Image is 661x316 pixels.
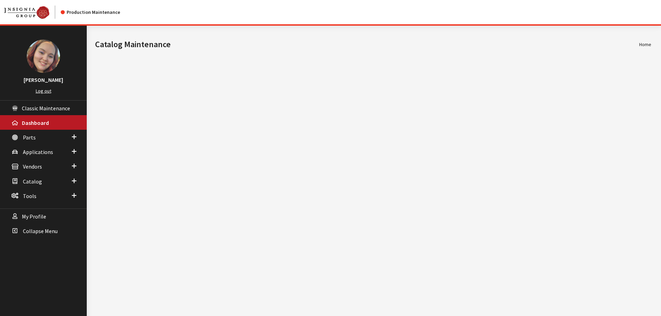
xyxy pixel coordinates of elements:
[36,88,51,94] a: Log out
[61,9,120,16] div: Production Maintenance
[23,193,36,199] span: Tools
[4,6,61,19] a: Insignia Group logo
[22,105,70,112] span: Classic Maintenance
[95,38,639,51] h1: Catalog Maintenance
[23,134,36,141] span: Parts
[23,178,42,185] span: Catalog
[22,213,46,220] span: My Profile
[22,119,49,126] span: Dashboard
[639,41,651,48] li: Home
[23,228,58,234] span: Collapse Menu
[7,76,80,84] h3: [PERSON_NAME]
[23,148,53,155] span: Applications
[4,6,49,19] img: Catalog Maintenance
[27,40,60,73] img: Cheyenne Dorton
[23,163,42,170] span: Vendors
